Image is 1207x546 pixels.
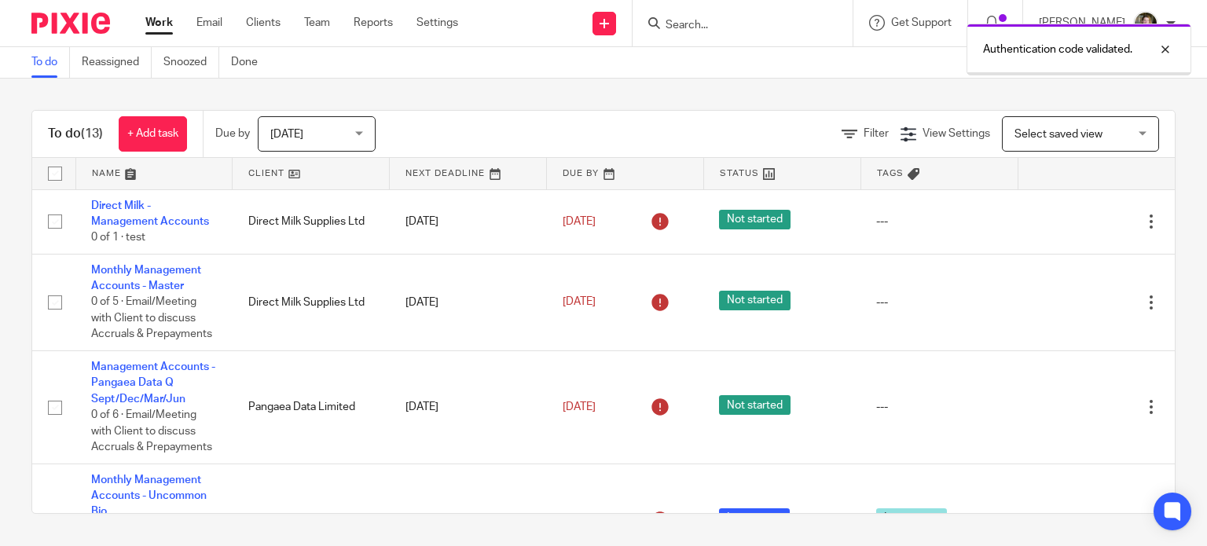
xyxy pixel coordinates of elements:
a: Team [304,15,330,31]
a: Direct Milk - Management Accounts [91,200,209,227]
span: Not started [719,395,791,415]
a: Monthly Management Accounts - Master [91,265,201,291]
span: (13) [81,127,103,140]
td: Direct Milk Supplies Ltd [233,189,390,254]
a: Work [145,15,173,31]
td: Direct Milk Supplies Ltd [233,254,390,350]
div: --- [876,399,1002,415]
td: Pangaea Data Limited [233,351,390,464]
span: In progress [876,508,947,528]
td: [DATE] [390,351,547,464]
span: Not started [719,210,791,229]
span: [DATE] [563,297,596,308]
span: 0 of 6 · Email/Meeting with Client to discuss Accruals & Prepayments [91,409,212,453]
span: Select saved view [1014,129,1102,140]
p: Authentication code validated. [983,42,1132,57]
td: [DATE] [390,254,547,350]
div: --- [876,214,1002,229]
a: Done [231,47,270,78]
a: + Add task [119,116,187,152]
span: 0 of 1 · test [91,232,145,243]
div: --- [876,295,1002,310]
h1: To do [48,126,103,142]
a: Management Accounts - Pangaea Data Q Sept/Dec/Mar/Jun [91,361,215,405]
span: Tags [877,169,904,178]
p: Due by [215,126,250,141]
a: Reassigned [82,47,152,78]
td: [DATE] [390,189,547,254]
img: 1530183611242%20(1).jpg [1133,11,1158,36]
a: Clients [246,15,281,31]
span: [DATE] [563,216,596,227]
a: To do [31,47,70,78]
a: Snoozed [163,47,219,78]
span: In progress [719,508,790,528]
a: Settings [416,15,458,31]
span: [DATE] [270,129,303,140]
a: Reports [354,15,393,31]
img: Pixie [31,13,110,34]
span: Not started [719,291,791,310]
span: Filter [864,128,889,139]
a: Email [196,15,222,31]
span: View Settings [923,128,990,139]
span: 0 of 5 · Email/Meeting with Client to discuss Accruals & Prepayments [91,297,212,340]
span: [DATE] [563,401,596,412]
a: Monthly Management Accounts - Uncommon Bio [91,475,207,518]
